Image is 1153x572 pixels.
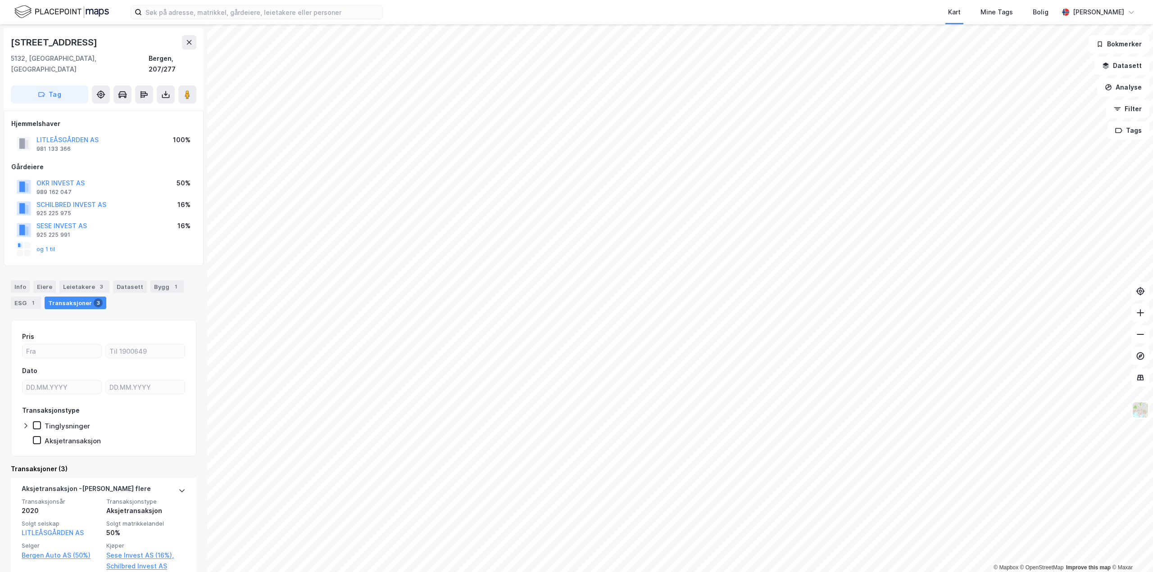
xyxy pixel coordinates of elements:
[36,189,72,196] div: 989 162 047
[22,550,101,561] a: Bergen Auto AS (50%)
[36,210,71,217] div: 925 225 975
[59,280,109,293] div: Leietakere
[11,35,99,50] div: [STREET_ADDRESS]
[1097,78,1149,96] button: Analyse
[14,4,109,20] img: logo.f888ab2527a4732fd821a326f86c7f29.svg
[1089,35,1149,53] button: Bokmerker
[994,564,1018,571] a: Mapbox
[11,464,196,474] div: Transaksjoner (3)
[106,527,186,538] div: 50%
[106,498,186,505] span: Transaksjonstype
[1066,564,1111,571] a: Improve this map
[1108,529,1153,572] div: Kontrollprogram for chat
[23,344,101,358] input: Fra
[1020,564,1064,571] a: OpenStreetMap
[36,145,71,153] div: 981 133 366
[23,380,101,394] input: DD.MM.YYYY
[33,280,56,293] div: Eiere
[106,380,185,394] input: DD.MM.YYYY
[1106,100,1149,118] button: Filter
[11,297,41,309] div: ESG
[106,505,186,516] div: Aksjetransaksjon
[36,231,70,239] div: 925 225 991
[11,86,88,104] button: Tag
[150,280,184,293] div: Bygg
[22,542,101,549] span: Selger
[11,162,196,172] div: Gårdeiere
[177,178,191,189] div: 50%
[11,53,149,75] div: 5132, [GEOGRAPHIC_DATA], [GEOGRAPHIC_DATA]
[94,298,103,307] div: 3
[106,550,186,561] a: Sese Invest AS (16%),
[22,505,101,516] div: 2020
[177,199,191,210] div: 16%
[142,5,382,19] input: Søk på adresse, matrikkel, gårdeiere, leietakere eller personer
[106,542,186,549] span: Kjøper
[22,529,84,536] a: LITLEÅSGÅRDEN AS
[106,344,185,358] input: Til 1900649
[45,422,90,430] div: Tinglysninger
[177,221,191,231] div: 16%
[11,118,196,129] div: Hjemmelshaver
[97,282,106,291] div: 3
[45,297,106,309] div: Transaksjoner
[45,437,101,445] div: Aksjetransaksjon
[1073,7,1124,18] div: [PERSON_NAME]
[948,7,961,18] div: Kart
[22,365,37,376] div: Dato
[22,405,80,416] div: Transaksjonstype
[22,331,34,342] div: Pris
[28,298,37,307] div: 1
[149,53,196,75] div: Bergen, 207/277
[1033,7,1049,18] div: Bolig
[22,498,101,505] span: Transaksjonsår
[22,520,101,527] span: Solgt selskap
[1132,401,1149,419] img: Z
[113,280,147,293] div: Datasett
[981,7,1013,18] div: Mine Tags
[1108,122,1149,140] button: Tags
[1108,529,1153,572] iframe: Chat Widget
[1094,57,1149,75] button: Datasett
[22,483,151,498] div: Aksjetransaksjon - [PERSON_NAME] flere
[171,282,180,291] div: 1
[106,520,186,527] span: Solgt matrikkelandel
[11,280,30,293] div: Info
[173,135,191,145] div: 100%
